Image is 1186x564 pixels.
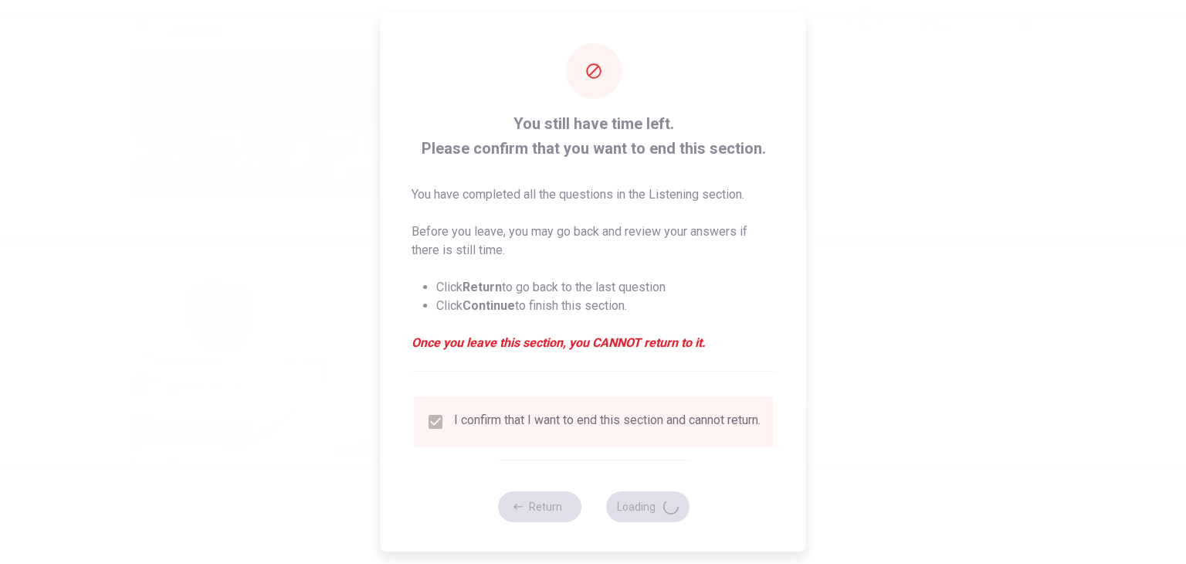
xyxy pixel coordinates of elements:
li: Click to go back to the last question [436,278,775,297]
p: You have completed all the questions in the Listening section. [412,185,775,204]
span: You still have time left. Please confirm that you want to end this section. [412,111,775,161]
button: Return [497,491,581,522]
strong: Continue [463,298,515,313]
strong: Return [463,280,502,294]
button: Loading [605,491,689,522]
em: Once you leave this section, you CANNOT return to it. [412,334,775,352]
p: Before you leave, you may go back and review your answers if there is still time. [412,223,775,260]
div: I confirm that I want to end this section and cannot return. [454,413,761,431]
li: Click to finish this section. [436,297,775,315]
